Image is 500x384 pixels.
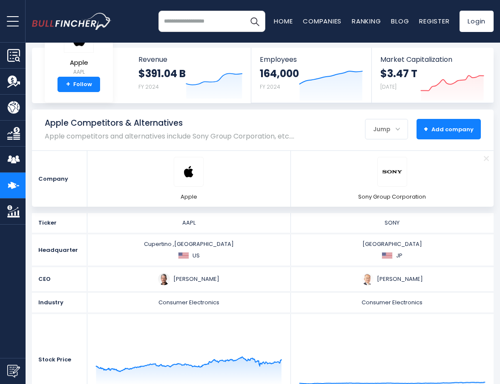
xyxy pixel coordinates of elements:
[181,193,197,201] span: Apple
[174,157,204,201] a: AAPL logo Apple
[244,11,265,32] button: Search
[479,151,494,166] a: Remove
[57,77,100,92] a: +Follow
[251,48,372,103] a: Employees 164,000 FY 2024
[358,157,426,201] a: SONY logo Sony Group Corporation
[45,118,294,129] h1: Apple Competitors & Alternatives
[424,125,474,133] span: Add company
[419,17,449,26] a: Register
[138,83,159,90] small: FY 2024
[32,267,87,291] div: CEO
[417,119,481,139] button: +Add company
[260,67,299,80] strong: 164,000
[260,83,280,90] small: FY 2024
[138,55,243,64] span: Revenue
[362,298,422,306] span: Consumer Electronics
[380,67,417,80] strong: $3.47 T
[380,83,397,90] small: [DATE]
[293,240,491,259] div: [GEOGRAPHIC_DATA]
[303,17,342,26] a: Companies
[90,273,288,285] div: [PERSON_NAME]
[130,48,251,103] a: Revenue $391.04 B FY 2024
[391,17,409,26] a: Blog
[460,11,494,32] a: Login
[362,273,374,285] img: hiroki-totoki.jpg
[158,273,170,285] img: tim-cook.jpg
[382,162,402,182] img: SONY logo
[45,132,294,140] p: Apple competitors and alternatives include Sony Group Corporation, etc.…
[260,55,363,64] span: Employees
[193,252,200,260] span: US
[293,273,491,285] div: [PERSON_NAME]
[32,213,87,233] div: Ticker
[90,240,288,259] div: Cupertino ,[GEOGRAPHIC_DATA]
[32,13,112,30] a: Go to homepage
[158,298,219,306] span: Consumer Electronics
[90,219,288,227] div: AAPL
[138,67,186,80] strong: $391.04 B
[274,17,293,26] a: Home
[32,151,87,207] div: Company
[352,17,381,26] a: Ranking
[372,48,493,103] a: Market Capitalization $3.47 T [DATE]
[63,24,94,77] a: Apple AAPL
[64,68,94,76] small: AAPL
[32,13,112,30] img: bullfincher logo
[358,193,426,201] span: Sony Group Corporation
[64,59,94,66] span: Apple
[32,234,87,265] div: Headquarter
[380,55,484,64] span: Market Capitalization
[365,120,408,138] div: Jump
[424,124,428,134] strong: +
[293,219,491,227] div: SONY
[66,81,70,88] strong: +
[32,293,87,312] div: Industry
[178,162,199,182] img: AAPL logo
[396,252,402,260] span: JP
